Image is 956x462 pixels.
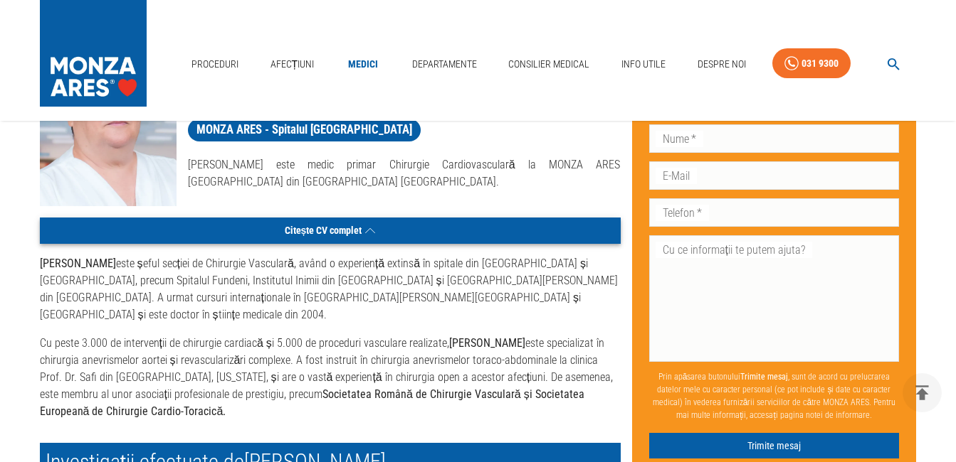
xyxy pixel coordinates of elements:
strong: [PERSON_NAME] [449,336,525,350]
span: MONZA ARES - Spitalul [GEOGRAPHIC_DATA] [188,121,421,139]
button: Trimite mesaj [649,432,900,458]
a: Consilier Medical [503,50,595,79]
a: Departamente [406,50,483,79]
a: 031 9300 [772,48,851,79]
a: Afecțiuni [265,50,320,79]
p: este șeful secției de Chirurgie Vasculară, având o experiență extinsă în spitale din [GEOGRAPHIC_... [40,255,621,323]
button: Citește CV complet [40,217,621,244]
strong: [PERSON_NAME] [40,257,116,270]
a: Proceduri [186,50,244,79]
strong: Societatea Română de Chirurgie Vasculară și Societatea Europeană de Chirurgie Cardio-Toracică. [40,387,584,418]
a: Info Utile [616,50,671,79]
p: Prin apăsarea butonului , sunt de acord cu prelucrarea datelor mele cu caracter personal (ce pot ... [649,364,900,426]
b: Trimite mesaj [740,371,788,381]
p: Cu peste 3.000 de intervenții de chirurgie cardiacă și 5.000 de proceduri vasculare realizate, es... [40,335,621,420]
button: delete [903,373,942,412]
p: [PERSON_NAME] este medic primar Chirurgie Cardiovasculară la MONZA ARES [GEOGRAPHIC_DATA] din [GE... [188,156,621,190]
a: Despre Noi [692,50,752,79]
a: MONZA ARES - Spitalul [GEOGRAPHIC_DATA] [188,119,421,141]
a: Medici [340,50,386,79]
div: 031 9300 [802,55,839,72]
